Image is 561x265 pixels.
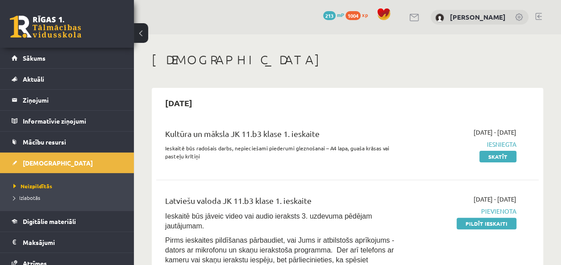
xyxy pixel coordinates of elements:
a: Aktuāli [12,69,123,89]
a: Mācību resursi [12,132,123,152]
span: Neizpildītās [13,182,52,190]
a: [PERSON_NAME] [450,12,506,21]
h2: [DATE] [156,92,201,113]
span: Sākums [23,54,46,62]
h1: [DEMOGRAPHIC_DATA] [152,52,543,67]
img: Irēna Staģe [435,13,444,22]
a: Informatīvie ziņojumi [12,111,123,131]
a: Skatīt [479,151,516,162]
span: mP [337,11,344,18]
span: Aktuāli [23,75,44,83]
a: [DEMOGRAPHIC_DATA] [12,153,123,173]
a: Digitālie materiāli [12,211,123,232]
span: Izlabotās [13,194,40,201]
a: Sākums [12,48,123,68]
div: Kultūra un māksla JK 11.b3 klase 1. ieskaite [165,128,395,144]
span: [DATE] - [DATE] [474,128,516,137]
span: Mācību resursi [23,138,66,146]
legend: Maksājumi [23,232,123,253]
span: xp [362,11,368,18]
legend: Ziņojumi [23,90,123,110]
legend: Informatīvie ziņojumi [23,111,123,131]
a: Neizpildītās [13,182,125,190]
p: Ieskaitē būs radošais darbs, nepieciešami piederumi gleznošanai – A4 lapa, guaša krāsas vai paste... [165,144,395,160]
span: 1004 [345,11,361,20]
a: Ziņojumi [12,90,123,110]
a: Rīgas 1. Tālmācības vidusskola [10,16,81,38]
span: Digitālie materiāli [23,217,76,225]
span: Iesniegta [408,140,516,149]
span: [DATE] - [DATE] [474,195,516,204]
a: 1004 xp [345,11,372,18]
span: Ieskaitē būs jāveic video vai audio ieraksts 3. uzdevuma pēdējam jautājumam. [165,212,372,230]
div: Latviešu valoda JK 11.b3 klase 1. ieskaite [165,195,395,211]
a: Maksājumi [12,232,123,253]
span: [DEMOGRAPHIC_DATA] [23,159,93,167]
a: Pildīt ieskaiti [457,218,516,229]
span: Pievienota [408,207,516,216]
a: Izlabotās [13,194,125,202]
a: 213 mP [323,11,344,18]
span: 213 [323,11,336,20]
